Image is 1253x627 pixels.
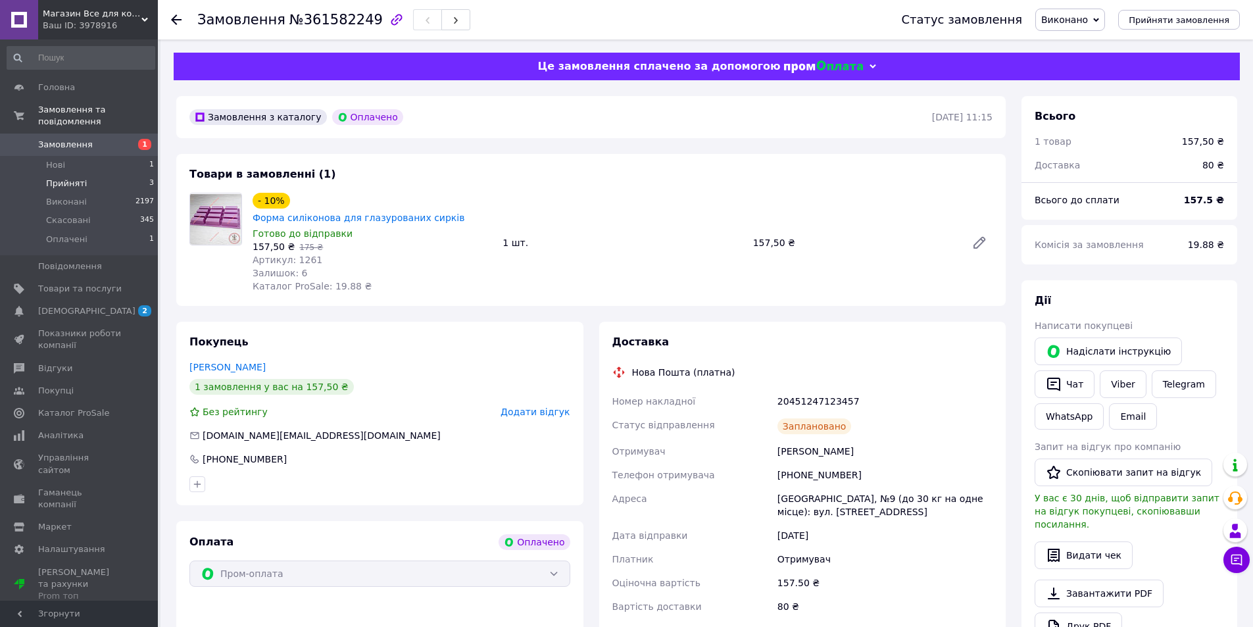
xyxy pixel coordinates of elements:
span: Отримувач [612,446,666,457]
span: Статус відправлення [612,420,715,430]
div: Повернутися назад [171,13,182,26]
span: Це замовлення сплачено за допомогою [537,60,780,72]
span: 175 ₴ [299,243,323,252]
span: Оплачені [46,234,87,245]
span: Залишок: 6 [253,268,308,278]
span: Скасовані [46,214,91,226]
button: Надіслати інструкцію [1035,338,1182,365]
div: Оплачено [499,534,570,550]
span: Магазин Все для кондитерів ButikKonditera [43,8,141,20]
a: Завантажити PDF [1035,580,1164,607]
span: Виконані [46,196,87,208]
a: Telegram [1152,370,1216,398]
span: 157,50 ₴ [253,241,295,252]
span: 1 товар [1035,136,1071,147]
span: Замовлення та повідомлення [38,104,158,128]
span: Прийняти замовлення [1129,15,1229,25]
span: Покупець [189,336,249,348]
button: Email [1109,403,1157,430]
span: Повідомлення [38,261,102,272]
button: Видати чек [1035,541,1133,569]
div: Prom топ [38,590,122,602]
span: Головна [38,82,75,93]
span: 1 [138,139,151,150]
span: Каталог ProSale: 19.88 ₴ [253,281,372,291]
span: Гаманець компанії [38,487,122,511]
span: Номер накладної [612,396,696,407]
button: Прийняти замовлення [1118,10,1240,30]
a: Форма силіконова для глазурованих сирків [253,213,464,223]
div: Ваш ID: 3978916 [43,20,158,32]
span: Маркет [38,521,72,533]
div: Замовлення з каталогу [189,109,327,125]
span: [DEMOGRAPHIC_DATA] [38,305,135,317]
a: [PERSON_NAME] [189,362,266,372]
img: evopay logo [784,61,863,73]
button: Чат [1035,370,1094,398]
div: [PERSON_NAME] [775,439,995,463]
span: Готово до відправки [253,228,353,239]
span: Артикул: 1261 [253,255,322,265]
span: 345 [140,214,154,226]
div: Отримувач [775,547,995,571]
span: Без рейтингу [203,407,268,417]
span: Доставка [612,336,670,348]
span: Оплата [189,536,233,548]
span: №361582249 [289,12,383,28]
button: Чат з покупцем [1223,547,1250,573]
a: WhatsApp [1035,403,1104,430]
span: Аналітика [38,430,84,441]
div: 80 ₴ [775,595,995,618]
span: Дії [1035,294,1051,307]
button: Скопіювати запит на відгук [1035,459,1212,486]
span: 1 [149,234,154,245]
div: Заплановано [777,418,852,434]
span: Телефон отримувача [612,470,715,480]
div: [GEOGRAPHIC_DATA], №9 (до 30 кг на одне місце): вул. [STREET_ADDRESS] [775,487,995,524]
div: Статус замовлення [901,13,1022,26]
span: Додати відгук [501,407,570,417]
span: Каталог ProSale [38,407,109,419]
span: Платник [612,554,654,564]
span: Покупці [38,385,74,397]
div: 157,50 ₴ [1182,135,1224,148]
div: - 10% [253,193,290,209]
b: 157.5 ₴ [1184,195,1224,205]
a: Viber [1100,370,1146,398]
div: [PHONE_NUMBER] [201,453,288,466]
span: Нові [46,159,65,171]
span: [DOMAIN_NAME][EMAIL_ADDRESS][DOMAIN_NAME] [203,430,441,441]
span: Всього до сплати [1035,195,1119,205]
span: Дата відправки [612,530,688,541]
div: 157.50 ₴ [775,571,995,595]
span: Управління сайтом [38,452,122,476]
span: 2 [138,305,151,316]
span: 1 [149,159,154,171]
div: 80 ₴ [1194,151,1232,180]
div: 157,50 ₴ [748,234,961,252]
div: [PHONE_NUMBER] [775,463,995,487]
span: Всього [1035,110,1075,122]
div: Нова Пошта (платна) [629,366,739,379]
div: Оплачено [332,109,403,125]
span: Комісія за замовлення [1035,239,1144,250]
span: Товари в замовленні (1) [189,168,336,180]
span: Прийняті [46,178,87,189]
div: 20451247123457 [775,389,995,413]
div: 1 шт. [497,234,747,252]
span: [PERSON_NAME] та рахунки [38,566,122,603]
span: У вас є 30 днів, щоб відправити запит на відгук покупцеві, скопіювавши посилання. [1035,493,1219,530]
span: Виконано [1041,14,1088,25]
span: Доставка [1035,160,1080,170]
a: Редагувати [966,230,993,256]
time: [DATE] 11:15 [932,112,993,122]
img: Форма силіконова для глазурованих сирків [190,194,241,245]
div: 1 замовлення у вас на 157,50 ₴ [189,379,354,395]
span: 19.88 ₴ [1188,239,1224,250]
span: 2197 [135,196,154,208]
span: Відгуки [38,363,72,374]
span: Показники роботи компанії [38,328,122,351]
div: [DATE] [775,524,995,547]
span: Налаштування [38,543,105,555]
span: Запит на відгук про компанію [1035,441,1181,452]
